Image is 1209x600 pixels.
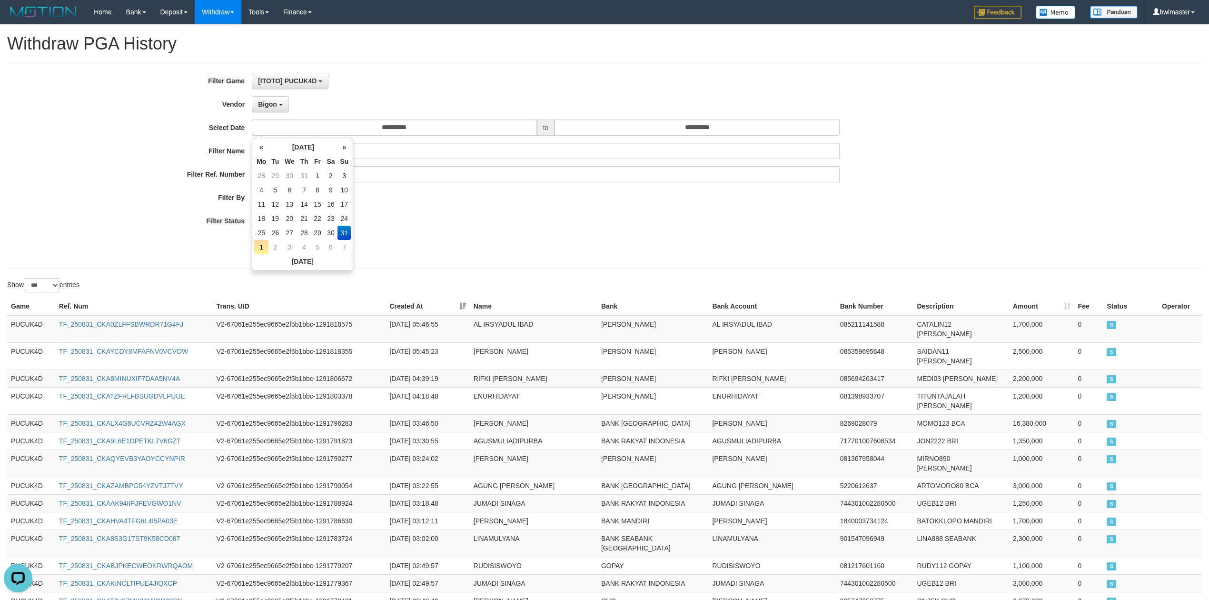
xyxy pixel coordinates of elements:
th: « [254,140,268,154]
td: LINA888 SEABANK [913,530,1009,557]
td: 13 [282,197,297,211]
span: SUCCESS [1107,393,1116,401]
td: [DATE] 03:46:50 [386,414,469,432]
td: [DATE] 05:46:55 [386,315,469,343]
td: V2-67061e255ec9665e2f5b1bbc-1291779207 [213,557,386,574]
th: Sa [324,154,338,169]
th: Su [337,154,351,169]
td: V2-67061e255ec9665e2f5b1bbc-1291796283 [213,414,386,432]
td: 1,200,000 [1009,387,1074,414]
a: TF_250831_CKALX4G6UCVRZ42W4AGX [59,420,186,427]
img: Button%20Memo.svg [1036,6,1076,19]
td: JON2222 BRI [913,432,1009,450]
td: GOPAY [597,557,708,574]
td: V2-67061e255ec9665e2f5b1bbc-1291783724 [213,530,386,557]
td: PUCUK4D [7,414,55,432]
td: 085211141588 [836,315,913,343]
th: Mo [254,154,268,169]
td: 2,500,000 [1009,342,1074,370]
td: 0 [1074,512,1103,530]
td: 20 [282,211,297,226]
td: [PERSON_NAME] [597,370,708,387]
a: TF_250831_CKAHVA4TFG6L4I5PA03E [59,517,178,525]
td: 1,100,000 [1009,557,1074,574]
td: UGEB12 BRI [913,574,1009,592]
td: 2,300,000 [1009,530,1074,557]
td: [PERSON_NAME] [708,512,836,530]
span: SUCCESS [1107,438,1116,446]
td: [DATE] 03:12:11 [386,512,469,530]
td: 0 [1074,557,1103,574]
a: TF_250831_CKA8MINUXIF7DAA5NV4A [59,375,180,382]
span: SUCCESS [1107,500,1116,508]
td: 5 [311,240,324,254]
td: 901547096949 [836,530,913,557]
span: SUCCESS [1107,348,1116,356]
th: Bank Number [836,298,913,315]
td: [DATE] 04:39:19 [386,370,469,387]
td: 29 [268,169,282,183]
td: V2-67061e255ec9665e2f5b1bbc-1291791823 [213,432,386,450]
span: SUCCESS [1107,535,1116,543]
td: [DATE] 03:24:02 [386,450,469,477]
td: 0 [1074,574,1103,592]
td: AGUSMULIADIPURBA [470,432,597,450]
td: AL IRSYADUL IBAD [470,315,597,343]
span: SUCCESS [1107,518,1116,526]
td: 16 [324,197,338,211]
td: JUMADI SINAGA [708,494,836,512]
label: Show entries [7,278,79,292]
td: 28 [254,169,268,183]
td: PUCUK4D [7,450,55,477]
a: TF_250831_CKAZAMBPG54YZVTJ7TVY [59,482,183,490]
td: PUCUK4D [7,387,55,414]
td: V2-67061e255ec9665e2f5b1bbc-1291818355 [213,342,386,370]
td: MOMO123 BCA [913,414,1009,432]
th: [DATE] [254,254,351,269]
td: 1,250,000 [1009,494,1074,512]
a: TF_250831_CKAAK94IIPJPEVGWO1NV [59,500,181,507]
td: JUMADI SINAGA [470,494,597,512]
td: LINAMULYANA [470,530,597,557]
td: 5220612637 [836,477,913,494]
td: 15 [311,197,324,211]
td: 081398933707 [836,387,913,414]
th: Name [470,298,597,315]
td: [DATE] 05:45:23 [386,342,469,370]
td: AL IRSYADUL IBAD [708,315,836,343]
img: panduan.png [1090,6,1138,19]
td: [PERSON_NAME] [470,512,597,530]
td: [PERSON_NAME] [597,387,708,414]
td: BANK RAKYAT INDONESIA [597,494,708,512]
span: SUCCESS [1107,375,1116,383]
td: 16,380,000 [1009,414,1074,432]
a: TF_250831_CKA8S3G1TST9K58CD087 [59,535,180,542]
td: 27 [282,226,297,240]
td: 4 [297,240,311,254]
td: 744301002280500 [836,574,913,592]
td: PUCUK4D [7,530,55,557]
td: 0 [1074,432,1103,450]
td: [PERSON_NAME] [597,315,708,343]
td: 0 [1074,387,1103,414]
td: BANK SEABANK [GEOGRAPHIC_DATA] [597,530,708,557]
td: PUCUK4D [7,512,55,530]
span: to [537,120,555,136]
td: V2-67061e255ec9665e2f5b1bbc-1291790054 [213,477,386,494]
span: [ITOTO] PUCUK4D [258,77,317,85]
td: SAIDAN11 [PERSON_NAME] [913,342,1009,370]
span: SUCCESS [1107,420,1116,428]
span: SUCCESS [1107,580,1116,588]
td: MEDI03 [PERSON_NAME] [913,370,1009,387]
td: RIFKI [PERSON_NAME] [470,370,597,387]
td: 8269028079 [836,414,913,432]
td: 1,700,000 [1009,512,1074,530]
td: BANK [GEOGRAPHIC_DATA] [597,477,708,494]
select: Showentries [24,278,59,292]
td: [DATE] 02:49:57 [386,557,469,574]
th: Operator [1158,298,1202,315]
td: 085694263417 [836,370,913,387]
td: [DATE] 03:18:48 [386,494,469,512]
td: PUCUK4D [7,342,55,370]
td: 1 [254,240,268,254]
